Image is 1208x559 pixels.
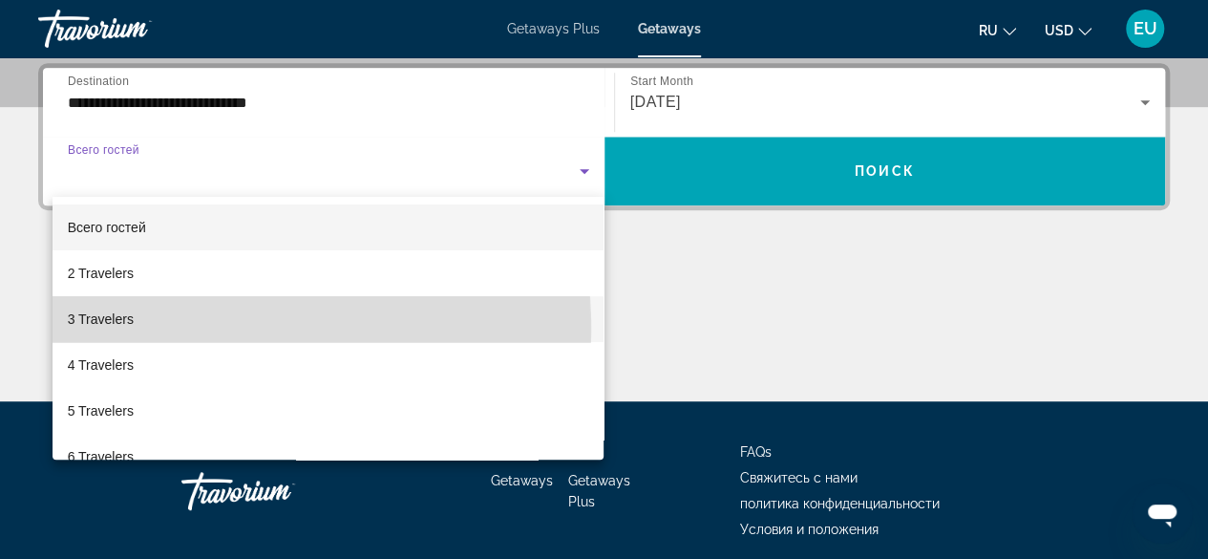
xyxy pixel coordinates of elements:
[68,445,134,468] span: 6 Travelers
[68,399,134,422] span: 5 Travelers
[68,262,134,285] span: 2 Travelers
[68,220,146,235] span: Всего гостей
[68,354,134,376] span: 4 Travelers
[1132,483,1193,544] iframe: Button to launch messaging window
[68,308,134,331] span: 3 Travelers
